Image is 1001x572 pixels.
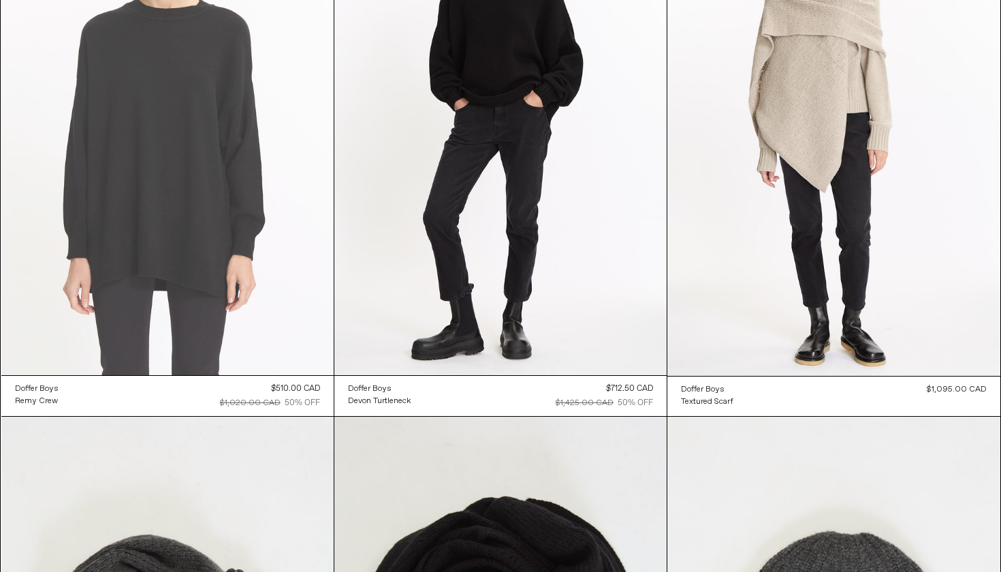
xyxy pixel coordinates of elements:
[271,383,320,395] div: $510.00 CAD
[556,397,614,409] div: $1,425.00 CAD
[927,383,987,396] div: $1,095.00 CAD
[15,383,59,395] a: Doffer Boys
[348,395,411,407] a: Devon Turtleneck
[681,396,733,408] a: Textured Scarf
[618,397,653,409] div: 50% OFF
[15,396,58,407] div: Remy Crew
[348,396,411,407] div: Devon Turtleneck
[220,397,281,409] div: $1,020.00 CAD
[606,383,653,395] div: $712.50 CAD
[681,383,733,396] a: Doffer Boys
[681,384,725,396] div: Doffer Boys
[348,383,411,395] a: Doffer Boys
[348,383,392,395] div: Doffer Boys
[285,397,320,409] div: 50% OFF
[15,395,59,407] a: Remy Crew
